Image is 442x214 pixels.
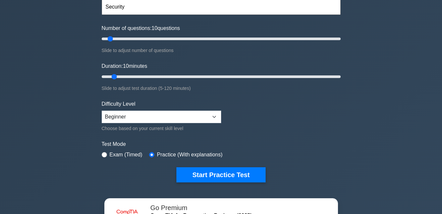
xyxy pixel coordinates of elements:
[102,62,147,70] label: Duration: minutes
[123,63,129,69] span: 10
[157,151,222,159] label: Practice (With explanations)
[102,24,180,32] label: Number of questions: questions
[176,167,265,182] button: Start Practice Test
[152,25,158,31] span: 10
[102,84,341,92] div: Slide to adjust test duration (5-120 minutes)
[110,151,143,159] label: Exam (Timed)
[102,46,341,54] div: Slide to adjust number of questions
[102,100,136,108] label: Difficulty Level
[102,140,341,148] label: Test Mode
[102,124,221,132] div: Choose based on your current skill level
